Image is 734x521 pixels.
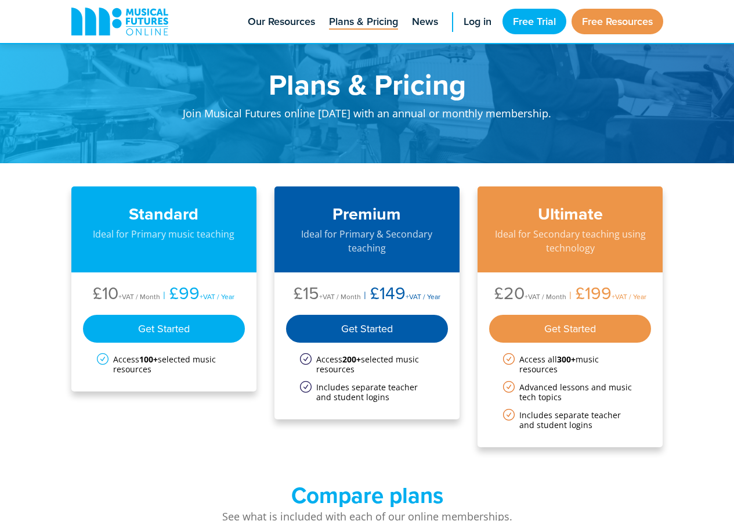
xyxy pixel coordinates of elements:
[200,292,234,301] span: +VAT / Year
[503,382,638,402] li: Advanced lessons and music tech topics
[83,315,245,343] div: Get Started
[342,354,361,365] strong: 200+
[464,14,491,30] span: Log in
[294,284,361,306] li: £15
[572,9,663,34] a: Free Resources
[494,284,566,306] li: £20
[525,292,566,301] span: +VAT / Month
[503,354,638,374] li: Access all music resources
[489,227,652,255] p: Ideal for Secondary teaching using technology
[406,292,440,301] span: +VAT / Year
[141,99,594,134] p: Join Musical Futures online [DATE] with an annual or monthly membership.
[361,284,440,306] li: £149
[566,284,646,306] li: £199
[286,315,449,343] div: Get Started
[412,14,438,30] span: News
[83,227,245,241] p: Ideal for Primary music teaching
[248,14,315,30] span: Our Resources
[139,354,158,365] strong: 100+
[502,9,566,34] a: Free Trial
[286,227,449,255] p: Ideal for Primary & Secondary teaching
[557,354,576,365] strong: 300+
[300,382,435,402] li: Includes separate teacher and student logins
[612,292,646,301] span: +VAT / Year
[300,354,435,374] li: Access selected music resources
[93,284,160,306] li: £10
[118,292,160,301] span: +VAT / Month
[489,315,652,343] div: Get Started
[141,70,594,99] h1: Plans & Pricing
[83,204,245,224] h3: Standard
[319,292,361,301] span: +VAT / Month
[97,354,232,374] li: Access selected music resources
[286,204,449,224] h3: Premium
[329,14,398,30] span: Plans & Pricing
[489,204,652,224] h3: Ultimate
[71,482,663,509] h2: Compare plans
[160,284,234,306] li: £99
[503,410,638,430] li: Includes separate teacher and student logins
